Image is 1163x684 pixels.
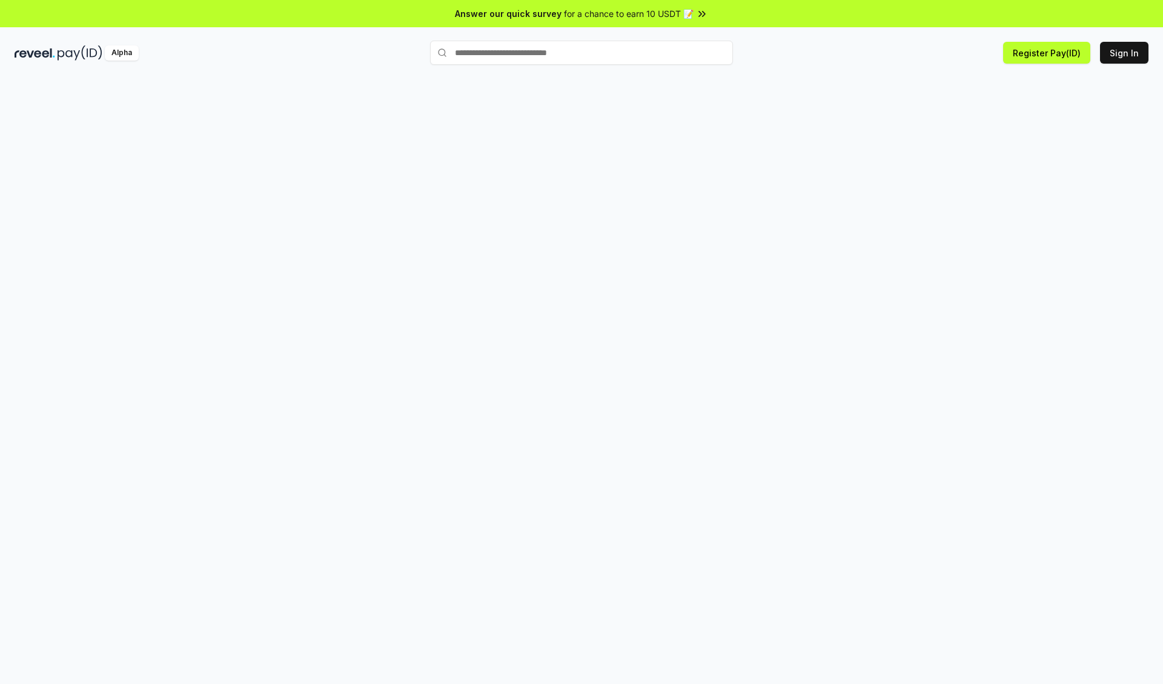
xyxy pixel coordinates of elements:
img: pay_id [58,45,102,61]
button: Sign In [1100,42,1148,64]
button: Register Pay(ID) [1003,42,1090,64]
div: Alpha [105,45,139,61]
span: Answer our quick survey [455,7,562,20]
img: reveel_dark [15,45,55,61]
span: for a chance to earn 10 USDT 📝 [564,7,694,20]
